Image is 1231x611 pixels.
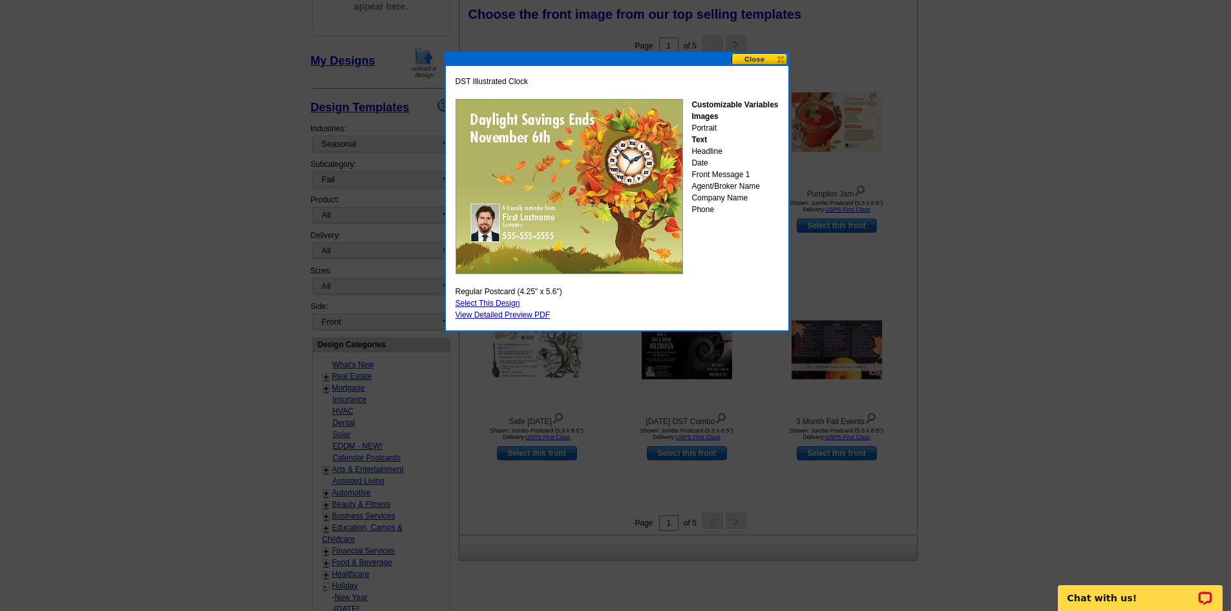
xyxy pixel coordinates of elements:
[456,286,562,297] span: Regular Postcard (4.25" x 5.6")
[691,100,778,109] strong: Customizable Variables
[1049,570,1231,611] iframe: LiveChat chat widget
[456,310,551,319] a: View Detailed Preview PDF
[456,76,528,87] span: DST Illustrated Clock
[456,299,520,308] a: Select This Design
[691,99,778,215] div: Portrait Headline Date Front Message 1 Agent/Broker Name Company Name Phone
[691,112,718,121] strong: Images
[456,99,683,274] img: DST_regular_illustrated_clock_2022.jpg
[691,135,707,144] strong: Text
